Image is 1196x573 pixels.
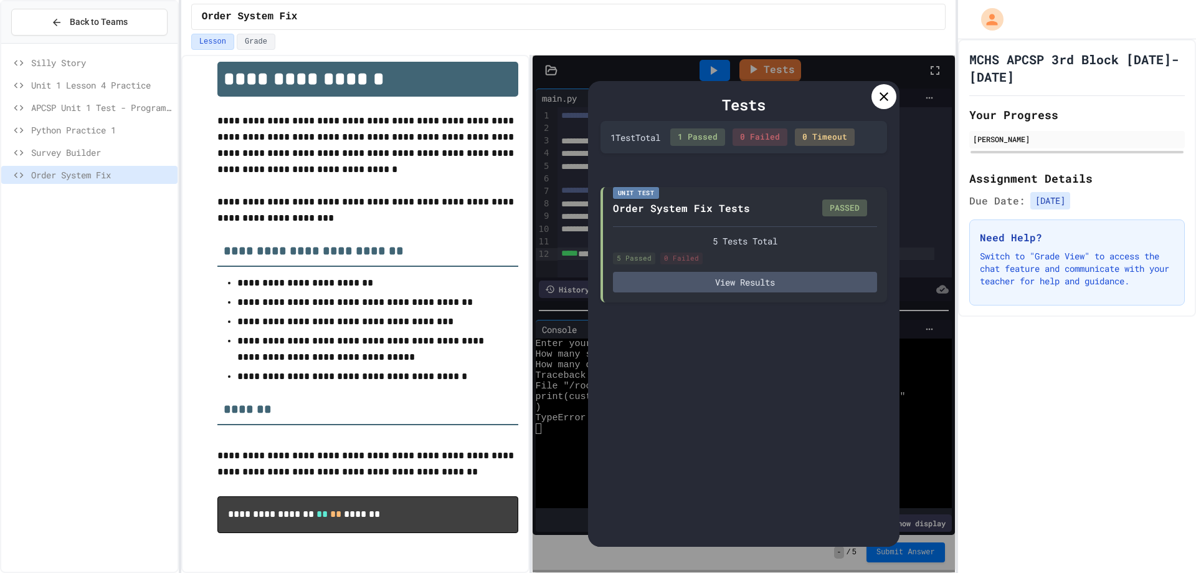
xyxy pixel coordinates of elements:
[237,34,275,50] button: Grade
[31,168,173,181] span: Order System Fix
[31,79,173,92] span: Unit 1 Lesson 4 Practice
[969,51,1185,85] h1: MCHS APCSP 3rd Block [DATE]-[DATE]
[613,272,877,292] button: View Results
[968,5,1007,34] div: My Account
[969,106,1185,123] h2: Your Progress
[613,201,750,216] div: Order System Fix Tests
[31,146,173,159] span: Survey Builder
[822,200,867,217] div: PASSED
[733,128,787,146] div: 0 Failed
[660,253,703,264] div: 0 Failed
[613,187,660,199] div: Unit Test
[191,34,234,50] button: Lesson
[670,128,725,146] div: 1 Passed
[11,9,168,36] button: Back to Teams
[980,230,1174,245] h3: Need Help?
[70,16,128,29] span: Back to Teams
[973,133,1181,145] div: [PERSON_NAME]
[980,250,1174,287] p: Switch to "Grade View" to access the chat feature and communicate with your teacher for help and ...
[31,123,173,137] span: Python Practice 1
[795,128,855,146] div: 0 Timeout
[1030,192,1070,209] span: [DATE]
[600,94,887,116] div: Tests
[613,234,877,248] div: 5 Tests Total
[610,131,660,144] div: 1 Test Total
[969,193,1025,208] span: Due Date:
[31,56,173,69] span: Silly Story
[202,9,298,24] span: Order System Fix
[969,170,1185,187] h2: Assignment Details
[613,253,655,264] div: 5 Passed
[31,101,173,114] span: APCSP Unit 1 Test - Programming Question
